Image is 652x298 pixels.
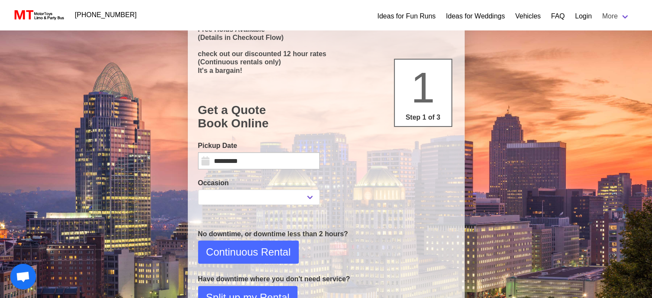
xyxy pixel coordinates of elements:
a: More [597,8,635,25]
div: Open chat [10,264,36,289]
p: Step 1 of 3 [398,112,448,123]
p: check out our discounted 12 hour rates [198,50,454,58]
a: Login [575,11,592,21]
p: (Details in Checkout Flow) [198,33,454,42]
p: Have downtime where you don't need service? [198,274,454,284]
label: Occasion [198,178,320,188]
img: MotorToys Logo [12,9,65,21]
p: (Continuous rentals only) [198,58,454,66]
h1: Get a Quote Book Online [198,103,454,130]
button: Continuous Rental [198,241,299,264]
p: No downtime, or downtime less than 2 hours? [198,229,454,239]
label: Pickup Date [198,141,320,151]
span: 1 [411,63,435,111]
a: Vehicles [515,11,541,21]
span: Continuous Rental [206,244,291,260]
a: Ideas for Fun Runs [377,11,436,21]
a: Ideas for Weddings [446,11,505,21]
p: It's a bargain! [198,66,454,75]
a: [PHONE_NUMBER] [70,6,142,24]
a: FAQ [551,11,565,21]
